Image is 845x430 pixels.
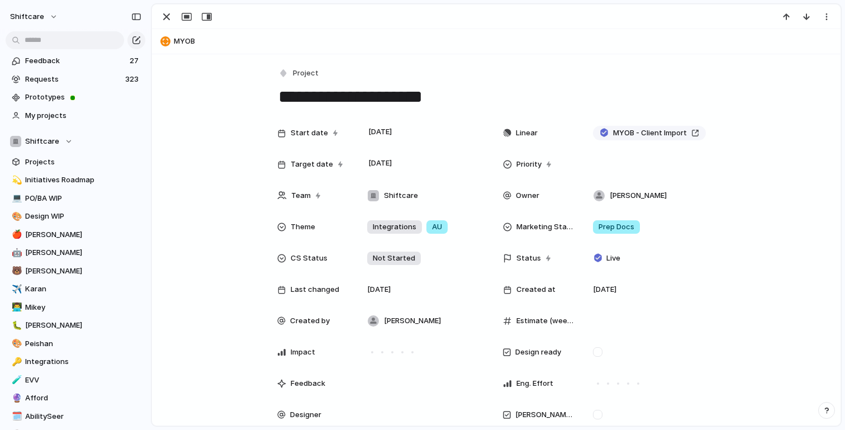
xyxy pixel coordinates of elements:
button: Project [276,65,322,82]
div: 💻 [12,192,20,205]
span: Not Started [373,253,415,264]
span: Marketing Status [516,221,575,233]
span: [PERSON_NAME] [25,320,141,331]
button: 🗓️ [10,411,21,422]
button: 🐻 [10,266,21,277]
a: 🤖[PERSON_NAME] [6,244,145,261]
a: 💫Initiatives Roadmap [6,172,145,188]
a: 🗓️AbilitySeer [6,408,145,425]
button: 🎨 [10,211,21,222]
div: 🔮 [12,392,20,405]
span: Owner [516,190,539,201]
span: Karan [25,283,141,295]
div: 💫 [12,174,20,187]
span: Start date [291,127,328,139]
a: ✈️Karan [6,281,145,297]
span: 27 [130,55,141,67]
span: Prep Docs [599,221,634,233]
button: 🎨 [10,338,21,349]
div: 🗓️ [12,410,20,423]
span: Priority [516,159,542,170]
button: 🧪 [10,375,21,386]
span: Peishan [25,338,141,349]
span: 323 [125,74,141,85]
span: Requests [25,74,122,85]
button: shiftcare [5,8,64,26]
span: Designer [290,409,321,420]
span: Design ready [515,347,561,358]
div: ✈️ [12,283,20,296]
button: 💫 [10,174,21,186]
div: 🐛 [12,319,20,332]
span: shiftcare [10,11,44,22]
span: Integrations [373,221,416,233]
button: ✈️ [10,283,21,295]
a: MYOB - Client Import [593,126,706,140]
a: 🎨Peishan [6,336,145,352]
a: Prototypes [6,89,145,106]
button: MYOB [157,32,835,50]
button: 👨‍💻 [10,302,21,313]
a: 🍎[PERSON_NAME] [6,226,145,243]
span: MYOB - Client Import [613,127,687,139]
span: [DATE] [365,125,395,139]
div: 🎨 [12,337,20,350]
span: [PERSON_NAME] Watching [515,409,575,420]
div: 🔑 [12,356,20,368]
div: 🧪 [12,374,20,386]
span: Design WIP [25,211,141,222]
a: Feedback27 [6,53,145,69]
button: 🔮 [10,393,21,404]
span: PO/BA WIP [25,193,141,204]
span: Prototypes [25,92,141,103]
span: [PERSON_NAME] [25,247,141,258]
span: CS Status [291,253,327,264]
div: 👨‍💻 [12,301,20,314]
button: 🐛 [10,320,21,331]
span: [PERSON_NAME] [384,315,441,327]
button: 🍎 [10,229,21,240]
a: 🐛[PERSON_NAME] [6,317,145,334]
span: Shiftcare [384,190,418,201]
span: Created at [516,284,556,295]
a: 🎨Design WIP [6,208,145,225]
span: My projects [25,110,141,121]
button: 🔑 [10,356,21,367]
a: 🔑Integrations [6,353,145,370]
span: Linear [516,127,538,139]
span: EVV [25,375,141,386]
a: 👨‍💻Mikey [6,299,145,316]
span: [DATE] [365,157,395,170]
span: AbilitySeer [25,411,141,422]
span: Project [293,68,319,79]
span: Last changed [291,284,339,295]
span: Live [606,253,620,264]
div: 🎨 [12,210,20,223]
a: 💻PO/BA WIP [6,190,145,207]
div: 🍎 [12,228,20,241]
a: 🔮Afford [6,390,145,407]
a: Projects [6,154,145,171]
span: Shiftcare [25,136,59,147]
button: 🤖 [10,247,21,258]
div: 🤖 [12,247,20,259]
span: Afford [25,393,141,404]
span: Integrations [25,356,141,367]
div: 🧪EVV [6,372,145,389]
span: Impact [291,347,315,358]
span: Status [516,253,541,264]
button: 💻 [10,193,21,204]
a: 🐻[PERSON_NAME] [6,263,145,280]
